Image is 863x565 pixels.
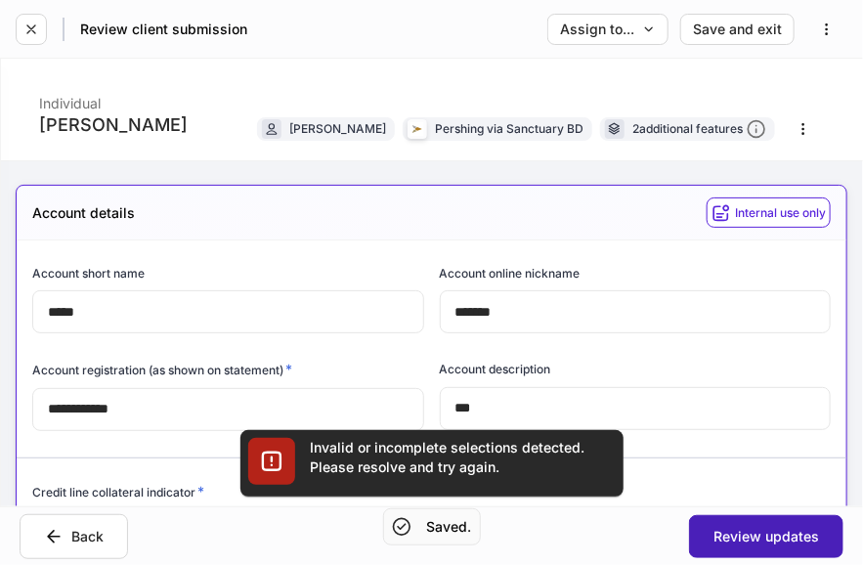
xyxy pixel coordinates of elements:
[680,14,795,45] button: Save and exit
[547,14,669,45] button: Assign to...
[632,119,766,140] div: 2 additional features
[440,264,581,282] h6: Account online nickname
[32,203,135,223] h5: Account details
[689,515,843,558] button: Review updates
[311,438,604,477] div: Invalid or incomplete selections detected. Please resolve and try again.
[39,113,188,137] div: [PERSON_NAME]
[735,203,826,222] h6: Internal use only
[693,22,782,36] div: Save and exit
[32,482,204,501] h6: Credit line collateral indicator
[440,360,551,378] h6: Account description
[560,22,656,36] div: Assign to...
[20,514,128,559] button: Back
[289,119,386,138] div: [PERSON_NAME]
[713,530,819,543] div: Review updates
[32,360,292,379] h6: Account registration (as shown on statement)
[44,527,104,546] div: Back
[80,20,247,39] h5: Review client submission
[435,119,583,138] div: Pershing via Sanctuary BD
[32,264,145,282] h6: Account short name
[39,82,188,113] div: Individual
[427,517,472,537] h5: Saved.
